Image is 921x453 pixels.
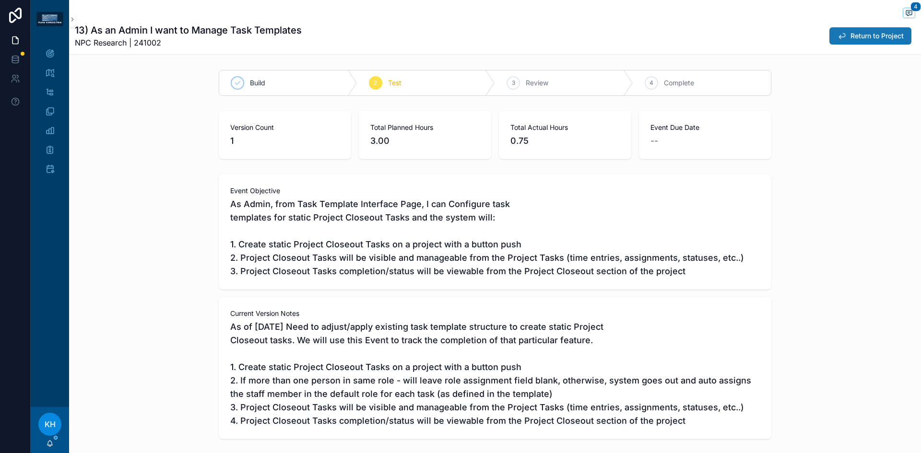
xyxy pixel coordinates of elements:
span: Total Actual Hours [510,123,620,132]
span: Complete [664,78,694,88]
span: Build [250,78,265,88]
span: Version Count [230,123,340,132]
span: 1 [230,134,340,148]
span: Event Due Date [650,123,760,132]
span: NPC Research | 241002 [75,37,302,48]
span: Event Objective [230,186,760,196]
span: Test [388,78,401,88]
img: App logo [36,12,63,26]
span: As of [DATE] Need to adjust/apply existing task template structure to create static Project Close... [230,320,760,428]
button: Return to Project [829,27,911,45]
span: 2 [374,79,377,87]
span: Total Planned Hours [370,123,480,132]
span: 3.00 [370,134,480,148]
span: 4 [649,79,653,87]
span: KH [45,418,56,430]
span: 3 [512,79,515,87]
div: scrollable content [31,38,69,190]
h1: 13) As an Admin I want to Manage Task Templates [75,23,302,37]
span: 0.75 [510,134,620,148]
span: Current Version Notes [230,309,760,318]
span: Return to Project [850,31,904,41]
span: As Admin, from Task Template Interface Page, I can Configure task templates for static Project Cl... [230,197,760,278]
span: -- [650,134,658,148]
span: Review [526,78,548,88]
button: 4 [903,8,915,20]
span: 4 [910,2,921,12]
